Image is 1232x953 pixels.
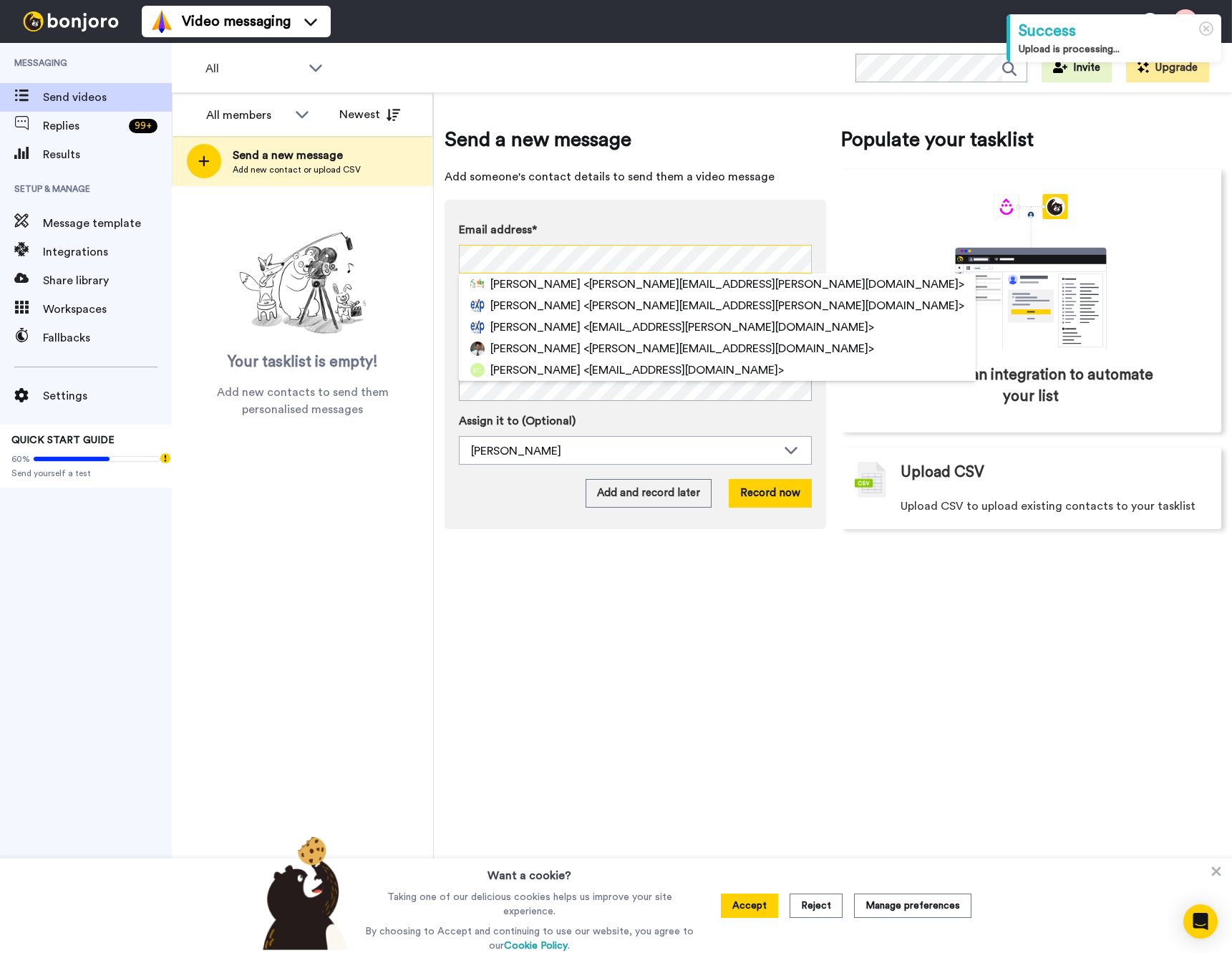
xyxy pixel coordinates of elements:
a: Cookie Policy [504,941,568,951]
span: Settings [43,387,172,405]
img: ready-set-action.png [231,226,374,341]
button: Newest [329,100,411,129]
span: <[PERSON_NAME][EMAIL_ADDRESS][DOMAIN_NAME]> [583,340,874,357]
span: Send a new message [445,125,826,154]
img: d4bfdb2c-0cf3-46a8-b615-fcf1bbbc7a2e.png [470,299,485,313]
span: Connect an integration to automate your list [901,364,1161,407]
p: Taking one of our delicious cookies helps us improve your site experience. [362,890,697,919]
span: Your tasklist is empty! [228,352,378,373]
img: 380d351a-50d3-427e-b93e-0ba431cfa36f.png [470,320,485,334]
span: <[EMAIL_ADDRESS][PERSON_NAME][DOMAIN_NAME]> [583,319,874,336]
div: Success [1019,20,1213,42]
div: All members [206,107,288,124]
span: <[PERSON_NAME][EMAIL_ADDRESS][PERSON_NAME][DOMAIN_NAME]> [583,297,964,314]
span: Send videos [43,89,172,106]
span: Populate your tasklist [840,125,1222,154]
img: b3467316-e4f9-4655-97de-48322d835a6e.jpg [470,342,485,356]
span: All [205,60,301,77]
span: Integrations [43,243,172,261]
span: <[EMAIL_ADDRESS][DOMAIN_NAME]> [583,362,784,379]
img: bear-with-cookie.png [250,836,356,950]
button: Record now [729,479,812,508]
button: Invite [1042,54,1112,82]
span: Add new contacts to send them personalised messages [193,384,412,418]
span: <[PERSON_NAME][EMAIL_ADDRESS][PERSON_NAME][DOMAIN_NAME]> [583,276,964,293]
span: [PERSON_NAME] [490,276,581,293]
span: Message template [43,215,172,232]
div: Open Intercom Messenger [1183,904,1218,939]
div: [PERSON_NAME] [471,442,777,460]
button: Add and record later [586,479,712,508]
div: Upload is processing... [1019,42,1213,57]
span: [PERSON_NAME] [490,340,581,357]
span: [PERSON_NAME] [490,297,581,314]
span: [PERSON_NAME] [490,362,581,379]
p: By choosing to Accept and continuing to use our website, you agree to our . [362,924,697,953]
img: kc.png [470,363,485,377]
span: 60% [11,453,30,465]
img: vm-color.svg [150,10,173,33]
label: Assign it to (Optional) [459,412,812,430]
button: Manage preferences [854,894,971,918]
span: [PERSON_NAME] [490,319,581,336]
div: 99 + [129,119,157,133]
div: animation [923,194,1138,350]
label: Email address* [459,221,812,238]
img: bj-logo-header-white.svg [17,11,125,32]
button: Accept [721,894,778,918]
span: Send yourself a test [11,468,160,479]
span: Upload CSV [901,462,984,483]
span: Add new contact or upload CSV [233,164,361,175]
span: Add someone's contact details to send them a video message [445,168,826,185]
div: Tooltip anchor [159,452,172,465]
button: Reject [790,894,843,918]
span: Send a new message [233,147,361,164]
img: csv-grey.png [855,462,886,498]
span: Share library [43,272,172,289]
img: 75035235-ad2f-40f2-9309-283acc0a1d5f.png [470,277,485,291]
button: Upgrade [1126,54,1209,82]
span: Fallbacks [43,329,172,347]
span: Upload CSV to upload existing contacts to your tasklist [901,498,1195,515]
span: Replies [43,117,123,135]
h3: Want a cookie? [488,858,571,884]
span: Results [43,146,172,163]
span: QUICK START GUIDE [11,435,115,445]
span: Video messaging [182,11,291,32]
span: Workspaces [43,301,172,318]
